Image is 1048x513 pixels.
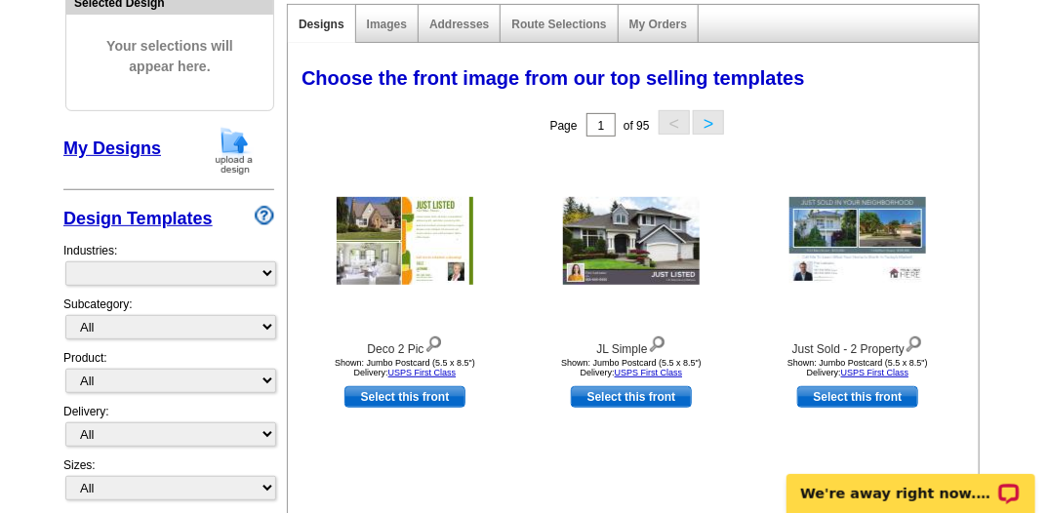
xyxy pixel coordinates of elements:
img: view design details [424,332,443,353]
a: Addresses [429,18,489,31]
div: Product: [63,349,274,403]
div: Sizes: [63,456,274,510]
div: Delivery: [63,403,274,456]
a: Images [367,18,407,31]
span: Your selections will appear here. [81,17,259,97]
div: Shown: Jumbo Postcard (5.5 x 8.5") Delivery: [750,358,965,377]
iframe: LiveChat chat widget [774,452,1048,513]
a: USPS First Class [388,368,457,377]
img: Just Sold - 2 Property [789,197,926,285]
span: of 95 [624,119,650,133]
a: use this design [797,386,918,408]
img: JL Simple [563,197,700,285]
div: Shown: Jumbo Postcard (5.5 x 8.5") Delivery: [298,358,512,377]
img: Deco 2 Pic [337,197,473,285]
a: Designs [299,18,344,31]
span: Page [550,119,578,133]
a: use this design [571,386,692,408]
a: Design Templates [63,209,213,228]
a: USPS First Class [841,368,909,377]
div: Shown: Jumbo Postcard (5.5 x 8.5") Delivery: [524,358,739,377]
img: view design details [648,332,666,353]
div: Subcategory: [63,296,274,349]
a: USPS First Class [615,368,683,377]
button: > [693,110,724,135]
div: JL Simple [524,332,739,358]
a: My Orders [629,18,687,31]
span: Choose the front image from our top selling templates [302,67,805,89]
img: upload-design [209,126,260,176]
a: use this design [344,386,465,408]
img: design-wizard-help-icon.png [255,206,274,225]
button: < [659,110,690,135]
div: Industries: [63,232,274,296]
div: Deco 2 Pic [298,332,512,358]
div: Just Sold - 2 Property [750,332,965,358]
a: My Designs [63,138,161,158]
img: view design details [905,332,923,353]
a: Route Selections [511,18,606,31]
